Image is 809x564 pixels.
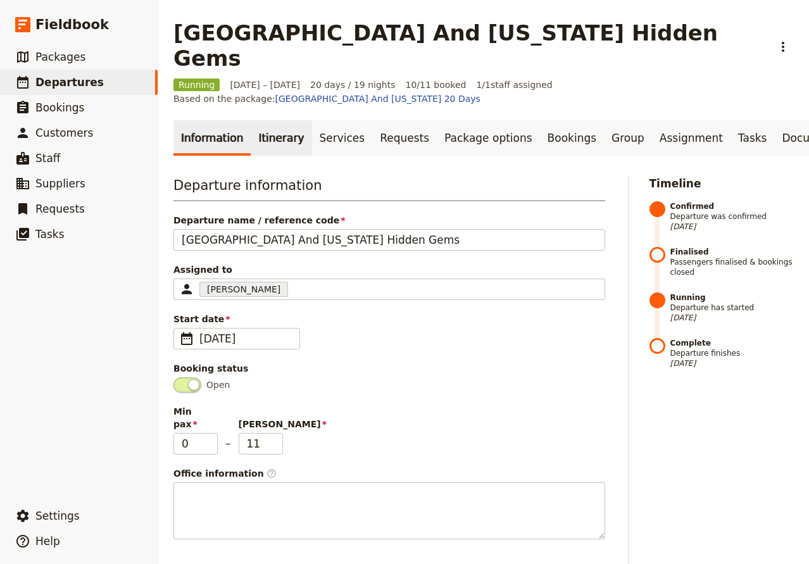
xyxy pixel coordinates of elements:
a: Services [312,120,373,156]
textarea: Office information​ [173,482,605,539]
span: Based on the package: [173,92,480,105]
span: [DATE] [670,358,794,368]
span: 20 days / 19 nights [310,78,396,91]
span: Suppliers [35,177,85,190]
span: Departure name / reference code [173,214,605,227]
span: Open [206,379,230,391]
h2: Timeline [649,176,794,191]
input: [PERSON_NAME] [239,433,283,454]
a: Requests [372,120,437,156]
span: Staff [35,152,61,165]
a: Bookings [540,120,604,156]
span: 10/11 booked [405,78,466,91]
input: Min pax [173,433,218,454]
div: Booking status [173,362,605,375]
h3: Departure information [173,176,605,201]
a: Information [173,120,251,156]
span: ​ [267,468,277,479]
span: [DATE] [199,331,292,346]
span: [DATE] [670,222,794,232]
span: Passengers finalised & bookings closed [670,247,794,277]
strong: Running [670,292,794,303]
span: ​ [179,331,194,346]
a: [GEOGRAPHIC_DATA] And [US_STATE] 20 Days [275,94,480,104]
span: 1 / 1 staff assigned [476,78,552,91]
input: Assigned to[PERSON_NAME]Clear input [291,282,293,297]
strong: Confirmed [670,201,794,211]
span: Running [173,78,220,91]
span: Packages [35,51,85,63]
span: Bookings [35,101,84,114]
span: [PERSON_NAME] [239,418,283,430]
a: Itinerary [251,120,311,156]
span: Departures [35,76,104,89]
span: [DATE] [670,313,794,323]
button: Actions [772,36,794,58]
strong: Finalised [670,247,794,257]
span: – [225,436,231,454]
span: [PERSON_NAME] [207,283,280,296]
span: Departure was confirmed [670,201,794,232]
span: Requests [35,203,85,215]
h1: [GEOGRAPHIC_DATA] And [US_STATE] Hidden Gems [173,20,765,71]
a: Assignment [652,120,731,156]
strong: Complete [670,338,794,348]
a: Package options [437,120,539,156]
a: Tasks [731,120,775,156]
span: Help [35,535,60,548]
span: Assigned to [173,263,605,276]
span: Tasks [35,228,65,241]
span: Fieldbook [35,15,109,34]
span: Min pax [173,405,218,430]
span: [DATE] – [DATE] [230,78,300,91]
span: Office information [173,467,605,480]
span: Departure has started [670,292,794,323]
span: Settings [35,510,80,522]
span: Customers [35,127,93,139]
span: Departure finishes [670,338,794,368]
a: Group [604,120,652,156]
input: Departure name / reference code [173,229,605,251]
span: Start date [173,313,605,325]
